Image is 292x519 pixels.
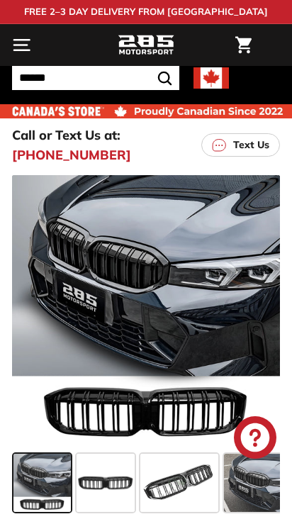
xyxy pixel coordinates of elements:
inbox-online-store-chat: Shopify online store chat [230,416,281,462]
a: Text Us [201,133,280,157]
img: Logo_285_Motorsport_areodynamics_components [118,33,174,57]
a: [PHONE_NUMBER] [12,145,131,164]
p: Text Us [233,138,269,152]
a: Cart [228,25,259,65]
p: FREE 2–3 DAY DELIVERY FROM [GEOGRAPHIC_DATA] [24,5,268,19]
p: Call or Text Us at: [12,125,120,145]
input: Search [12,66,179,90]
